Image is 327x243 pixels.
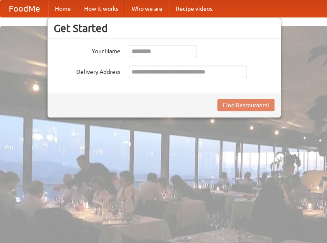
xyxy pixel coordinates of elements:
[54,66,120,76] label: Delivery Address
[0,0,48,17] a: FoodMe
[54,45,120,55] label: Your Name
[125,0,169,17] a: Who we are
[217,99,275,111] button: Find Restaurants!
[54,22,275,34] h3: Get Started
[77,0,125,17] a: How it works
[48,0,77,17] a: Home
[169,0,219,17] a: Recipe videos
